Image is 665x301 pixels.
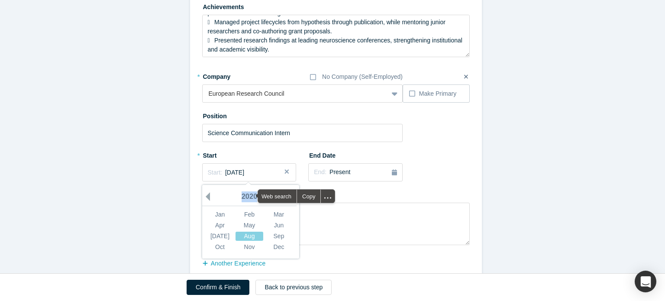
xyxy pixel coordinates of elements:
button: Confirm & Finish [187,280,249,295]
div: Choose June 2020 [265,221,293,230]
button: another Experience [202,256,275,271]
div: 2020 [202,188,297,206]
div: Copy [297,190,320,203]
div: Choose March 2020 [265,210,293,219]
span: Present [329,168,350,175]
div: Make Primary [419,89,456,98]
div: Choose July 2020 [206,232,234,241]
span: End: [314,168,326,175]
div: Choose February 2020 [236,210,263,219]
div: Choose December 2020 [265,243,293,252]
label: Start [202,148,251,160]
label: Company [202,69,251,81]
div: Choose November 2020 [236,243,263,252]
span: Web search [258,190,297,203]
div: Choose April 2020 [206,221,234,230]
div: month 2020-08 [205,209,294,252]
button: Start:[DATE] [202,163,297,181]
div: Choose August 2020 [236,232,263,241]
span: [DATE] [225,169,244,176]
div: Choose September 2020 [265,232,293,241]
button: Back to previous step [255,280,332,295]
label: End Date [308,148,357,160]
input: Sales Manager [202,124,403,142]
div: Choose January 2020 [206,210,234,219]
button: Close [283,163,296,181]
div: No Company (Self-Employed) [322,72,403,81]
div: Choose October 2020 [206,243,234,252]
button: End:Present [308,163,403,181]
span: Start: [208,169,222,176]
textarea:  Led independent research on spinal & [MEDICAL_DATA] generating high-impact publications and adv... [202,15,470,57]
label: Position [202,109,251,121]
button: Previous Year [201,192,210,201]
div: Choose May 2020 [236,221,263,230]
